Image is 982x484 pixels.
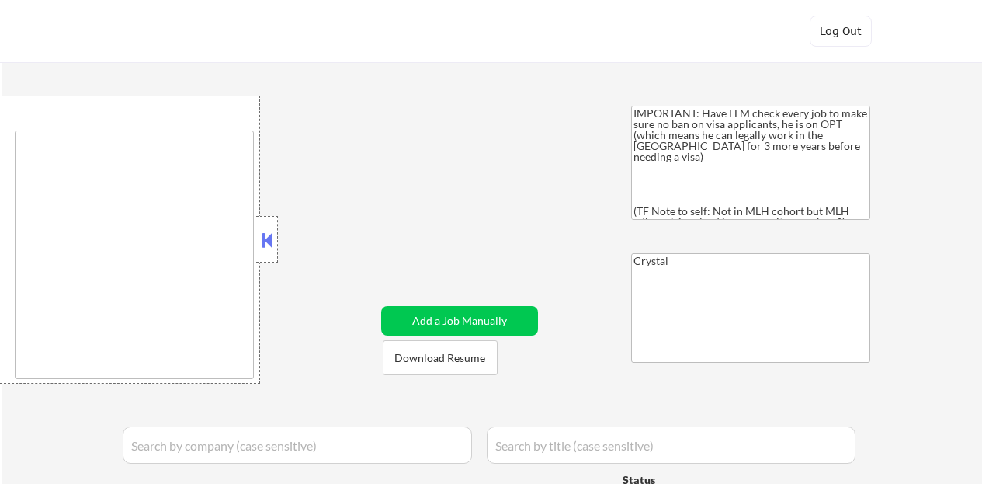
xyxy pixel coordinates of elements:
[381,306,538,336] button: Add a Job Manually
[487,427,855,464] input: Search by title (case sensitive)
[810,16,872,47] button: Log Out
[123,427,472,464] input: Search by company (case sensitive)
[383,340,498,375] button: Download Resume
